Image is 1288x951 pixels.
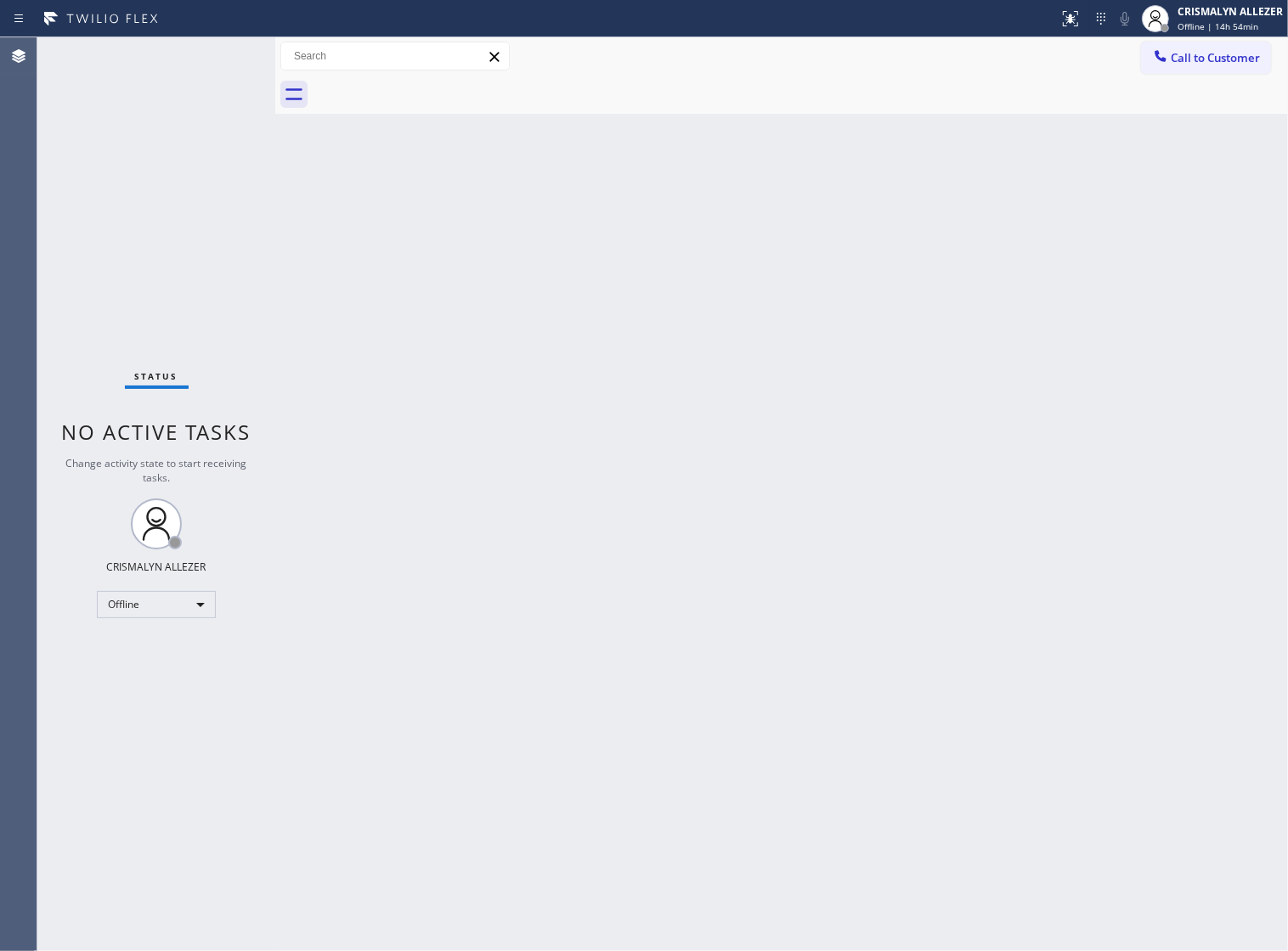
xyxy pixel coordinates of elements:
div: CRISMALYN ALLEZER [1178,4,1283,19]
button: Call to Customer [1141,42,1271,74]
div: CRISMALYN ALLEZER [107,560,206,574]
input: Search [281,42,509,70]
button: Mute [1113,7,1137,31]
span: Call to Customer [1171,50,1260,65]
span: Status [135,370,178,382]
span: No active tasks [62,418,251,446]
span: Offline | 14h 54min [1178,20,1258,32]
div: Offline [97,591,216,618]
span: Change activity state to start receiving tasks. [66,456,247,485]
